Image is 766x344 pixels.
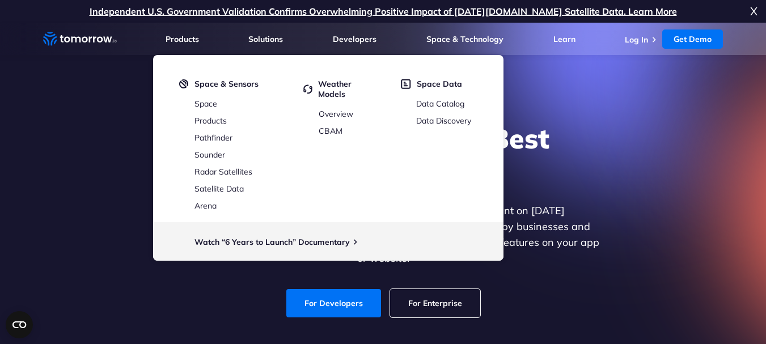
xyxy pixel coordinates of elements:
img: cycled.svg [303,79,312,99]
img: space-data.svg [401,79,411,89]
a: Pathfinder [194,133,232,143]
a: Radar Satellites [194,167,252,177]
span: Space & Sensors [194,79,259,89]
a: Products [166,34,199,44]
a: Get Demo [662,29,723,49]
a: Home link [43,31,117,48]
a: Developers [333,34,376,44]
a: Learn [553,34,575,44]
a: Sounder [194,150,225,160]
a: Overview [319,109,353,119]
a: Arena [194,201,217,211]
a: Space [194,99,217,109]
span: Weather Models [318,79,380,99]
a: Data Catalog [416,99,464,109]
a: Products [194,116,227,126]
a: Satellite Data [194,184,244,194]
a: For Developers [286,289,381,317]
button: Open CMP widget [6,311,33,338]
a: Solutions [248,34,283,44]
a: CBAM [319,126,342,136]
a: Space & Technology [426,34,503,44]
a: For Enterprise [390,289,480,317]
span: Space Data [417,79,462,89]
a: Independent U.S. Government Validation Confirms Overwhelming Positive Impact of [DATE][DOMAIN_NAM... [90,6,677,17]
a: Watch “6 Years to Launch” Documentary [194,237,350,247]
img: satelight.svg [179,79,189,89]
a: Log In [625,35,648,45]
a: Data Discovery [416,116,471,126]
